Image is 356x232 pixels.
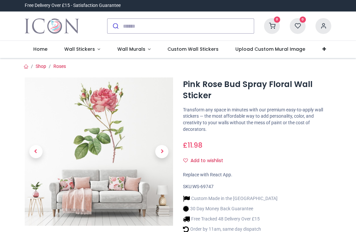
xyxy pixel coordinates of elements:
[151,100,173,204] a: Next
[183,216,278,222] li: Free Tracked 48 Delivery Over £15
[155,145,168,158] span: Next
[109,41,159,58] a: Wall Murals
[36,64,46,69] a: Shop
[264,23,280,28] a: 0
[25,17,79,35] a: Logo of Icon Wall Stickers
[25,77,173,226] img: Pink Rose Bud Spray Floral Wall Sticker
[25,100,47,204] a: Previous
[183,158,188,163] i: Add to wishlist
[107,19,123,33] button: Submit
[188,140,202,150] span: 11.98
[183,79,331,101] h1: Pink Rose Bud Spray Floral Wall Sticker
[117,46,145,52] span: Wall Murals
[193,184,214,189] span: WS-69747
[290,23,306,28] a: 0
[235,46,305,52] span: Upload Custom Mural Image
[183,140,202,150] span: £
[183,172,331,178] div: Replace with React App.
[274,16,280,23] sup: 0
[53,64,66,69] a: Roses
[56,41,109,58] a: Wall Stickers
[64,46,95,52] span: Wall Stickers
[25,2,121,9] div: Free Delivery Over £15 - Satisfaction Guarantee
[25,17,79,35] img: Icon Wall Stickers
[183,205,278,212] li: 30 Day Money Back Guarantee
[183,184,331,190] div: SKU:
[183,107,331,132] p: Transform any space in minutes with our premium easy-to-apply wall stickers — the most affordable...
[300,16,306,23] sup: 0
[29,145,43,158] span: Previous
[167,46,219,52] span: Custom Wall Stickers
[183,195,278,202] li: Custom Made in the [GEOGRAPHIC_DATA]
[193,2,331,9] iframe: Customer reviews powered by Trustpilot
[33,46,47,52] span: Home
[183,155,229,166] button: Add to wishlistAdd to wishlist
